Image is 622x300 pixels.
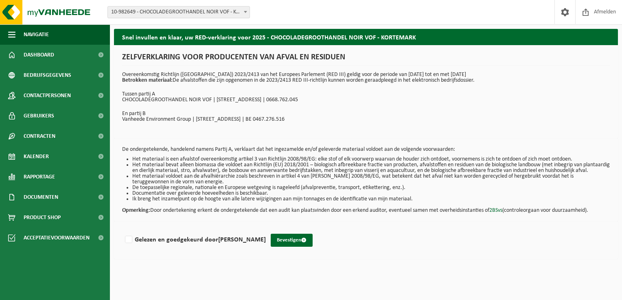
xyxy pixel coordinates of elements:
p: Door ondertekening erkent de ondergetekende dat een audit kan plaatsvinden door een erkend audito... [122,202,610,213]
button: Bevestigen [271,234,313,247]
span: Bedrijfsgegevens [24,65,71,85]
p: En partij B [122,111,610,117]
strong: Opmerking: [122,207,150,213]
p: Vanheede Environment Group | [STREET_ADDRESS] | BE 0467.276.516 [122,117,610,122]
strong: Betrokken materiaal: [122,77,173,83]
span: 10-982649 - CHOCOLADEGROOTHANDEL NOIR VOF - KORTEMARK [108,7,250,18]
li: De toepasselijke regionale, nationale en Europese wetgeving is nageleefd (afvalpreventie, transpo... [132,185,610,191]
span: Dashboard [24,45,54,65]
li: Documentatie over geleverde hoeveelheden is beschikbaar. [132,191,610,196]
label: Gelezen en goedgekeurd door [123,234,266,246]
li: Het materiaal bevat alleen biomassa die voldoet aan Richtlijn (EU) 2018/2001 – biologisch afbreek... [132,162,610,174]
span: Documenten [24,187,58,207]
li: Het materiaal is een afvalstof overeenkomstig artikel 3 van Richtlijn 2008/98/EG: elke stof of el... [132,157,610,162]
span: Navigatie [24,24,49,45]
li: Ik breng het inzamelpunt op de hoogte van alle latere wijzigingen aan mijn tonnages en de identif... [132,196,610,202]
span: Rapportage [24,167,55,187]
p: De ondergetekende, handelend namens Partij A, verklaart dat het ingezamelde en/of geleverde mater... [122,147,610,152]
p: Tussen partij A [122,91,610,97]
span: Acceptatievoorwaarden [24,228,90,248]
p: CHOCOLADEGROOTHANDEL NOIR VOF | [STREET_ADDRESS] | 0668.762.045 [122,97,610,103]
strong: [PERSON_NAME] [218,237,266,243]
h1: ZELFVERKLARING VOOR PRODUCENTEN VAN AFVAL EN RESIDUEN [122,53,610,66]
span: Product Shop [24,207,61,228]
li: Het materiaal voldoet aan de afvalhiërarchie zoals beschreven in artikel 4 van [PERSON_NAME] 2008... [132,174,610,185]
span: Kalender [24,146,49,167]
p: Overeenkomstig Richtlijn ([GEOGRAPHIC_DATA]) 2023/2413 van het Europees Parlement (RED III) geldi... [122,72,610,83]
span: Gebruikers [24,106,54,126]
span: 10-982649 - CHOCOLADEGROOTHANDEL NOIR VOF - KORTEMARK [107,6,250,18]
h2: Snel invullen en klaar, uw RED-verklaring voor 2025 - CHOCOLADEGROOTHANDEL NOIR VOF - KORTEMARK [114,29,618,45]
span: Contracten [24,126,55,146]
span: Contactpersonen [24,85,71,106]
a: 2BSvs [489,207,502,213]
